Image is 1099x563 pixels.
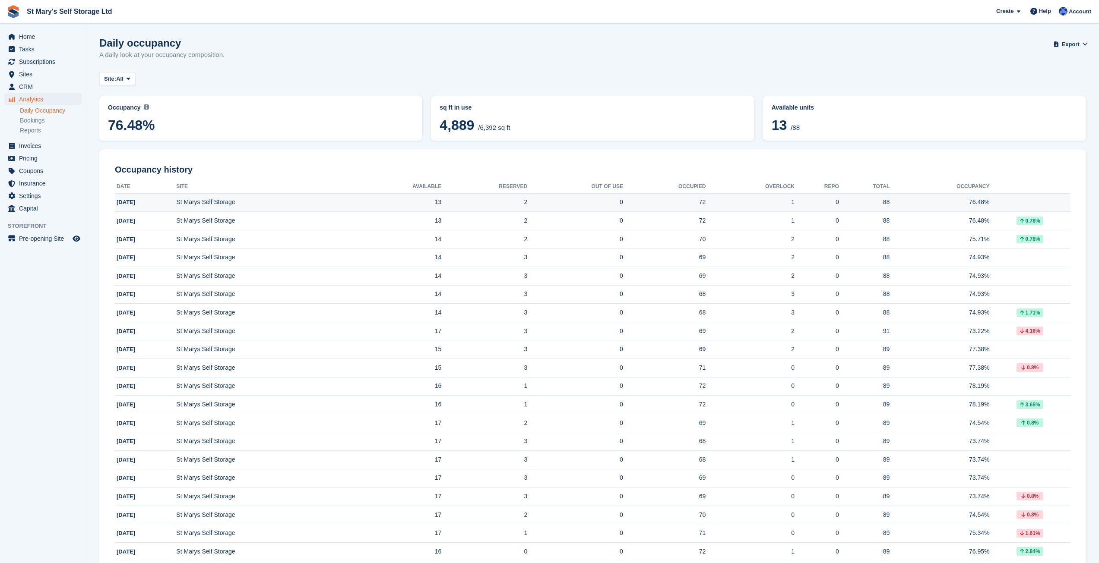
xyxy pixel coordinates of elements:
td: 0 [527,488,623,506]
a: menu [4,152,82,164]
td: 89 [839,451,890,469]
td: St Marys Self Storage [176,285,354,304]
td: St Marys Self Storage [176,506,354,524]
th: Reserved [441,180,527,194]
td: 0 [527,377,623,396]
td: 14 [354,304,441,322]
td: St Marys Self Storage [176,396,354,414]
span: Account [1069,7,1091,16]
div: 0 [795,198,839,207]
th: Occupancy [890,180,989,194]
img: Matthew Keenan [1059,7,1067,16]
td: 74.93% [890,267,989,286]
span: 76.48% [108,117,414,133]
a: Preview store [71,233,82,244]
td: 0 [527,340,623,359]
div: 0 [706,400,795,409]
a: St Mary's Self Storage Ltd [23,4,116,19]
td: 0 [441,542,527,561]
td: 0 [527,524,623,543]
td: 3 [441,488,527,506]
th: Overlock [706,180,795,194]
div: 0 [795,510,839,519]
a: Reports [20,126,82,135]
span: [DATE] [117,365,135,371]
a: menu [4,140,82,152]
span: Coupons [19,165,71,177]
td: 0 [527,230,623,248]
a: menu [4,68,82,80]
td: 89 [839,377,890,396]
td: 0 [527,396,623,414]
img: stora-icon-8386f47178a22dfd0bd8f6a31ec36ba5ce8667c1dd55bd0f319d3a0aa187defe.svg [7,5,20,18]
td: 0 [527,267,623,286]
div: 0 [795,308,839,317]
span: Site: [104,75,116,83]
td: 76.48% [890,212,989,230]
td: 88 [839,248,890,267]
td: 0 [527,469,623,488]
td: 17 [354,506,441,524]
td: St Marys Self Storage [176,524,354,543]
td: 89 [839,542,890,561]
td: 73.74% [890,451,989,469]
div: 0 [706,473,795,482]
div: 0.8% [1017,363,1043,372]
td: 14 [354,248,441,267]
td: 89 [839,340,890,359]
div: 69 [623,271,706,280]
div: 2.84% [1017,547,1043,556]
td: 13 [354,212,441,230]
div: 70 [623,510,706,519]
td: 0 [527,212,623,230]
div: 0 [795,363,839,372]
span: [DATE] [117,493,135,500]
div: 3.65% [1017,400,1043,409]
td: 0 [527,359,623,377]
a: menu [4,165,82,177]
td: 78.19% [890,396,989,414]
span: Subscriptions [19,56,71,68]
td: St Marys Self Storage [176,304,354,322]
td: 0 [527,322,623,340]
td: St Marys Self Storage [176,432,354,451]
td: 1 [441,524,527,543]
div: 0.78% [1017,235,1043,243]
td: 16 [354,377,441,396]
td: 73.74% [890,432,989,451]
td: 3 [441,304,527,322]
span: sq ft in use [440,104,472,111]
span: /6,392 sq ft [478,124,510,131]
abbr: Current percentage of units occupied or overlocked [772,103,1077,112]
td: 17 [354,414,441,432]
td: 3 [441,267,527,286]
td: 89 [839,506,890,524]
th: Available [354,180,441,194]
span: Capital [19,202,71,214]
h1: Daily occupancy [99,37,225,49]
span: Storefront [8,222,86,230]
td: St Marys Self Storage [176,248,354,267]
td: St Marys Self Storage [176,359,354,377]
div: 4.16% [1017,327,1043,335]
div: 0.8% [1017,510,1043,519]
td: St Marys Self Storage [176,193,354,212]
div: 0 [706,381,795,390]
td: 0 [527,248,623,267]
div: 70 [623,235,706,244]
span: [DATE] [117,456,135,463]
span: [DATE] [117,438,135,444]
td: 14 [354,230,441,248]
div: 68 [623,455,706,464]
th: Out of Use [527,180,623,194]
div: 71 [623,528,706,538]
span: Analytics [19,93,71,105]
td: 89 [839,359,890,377]
div: 0 [706,528,795,538]
td: 88 [839,285,890,304]
div: 1 [706,455,795,464]
span: [DATE] [117,420,135,426]
td: 89 [839,524,890,543]
td: St Marys Self Storage [176,488,354,506]
td: 88 [839,267,890,286]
